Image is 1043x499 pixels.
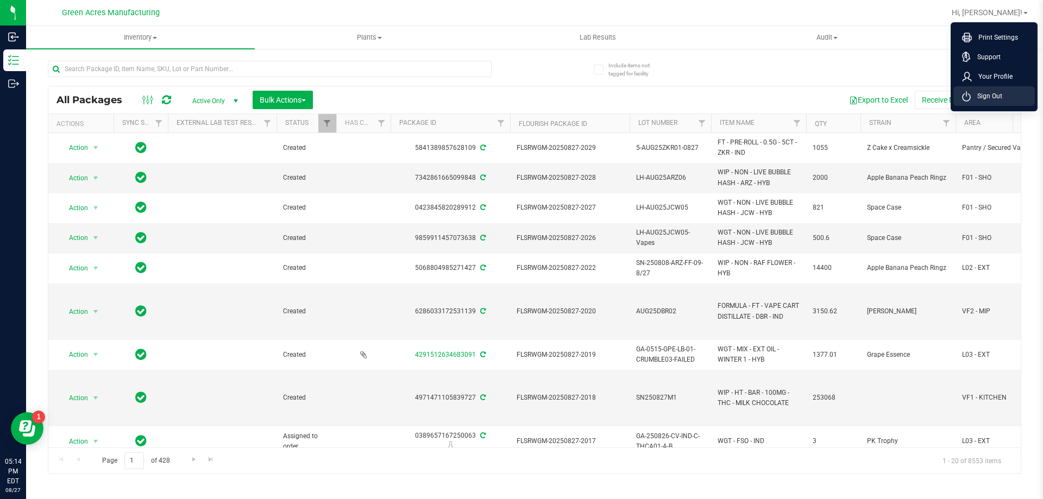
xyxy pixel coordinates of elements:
[89,140,103,155] span: select
[713,33,941,42] span: Audit
[283,263,330,273] span: Created
[255,26,483,49] a: Plants
[517,143,623,153] span: FLSRWGM-20250827-2029
[636,173,705,183] span: LH-AUG25ARZ06
[971,52,1001,62] span: Support
[186,452,202,467] a: Go to the next page
[59,390,89,406] span: Action
[952,8,1022,17] span: Hi, [PERSON_NAME]!
[389,143,512,153] div: 5841389857628109
[813,350,854,360] span: 1377.01
[479,264,486,271] span: Sync from Compliance System
[718,344,800,365] span: WGT - MIX - EXT OIL - WINTER 1 - HYB
[59,347,89,362] span: Action
[962,393,1031,403] span: VF1 - KITCHEN
[135,230,147,245] span: In Sync
[283,143,330,153] span: Created
[517,393,623,403] span: FLSRWGM-20250827-2018
[122,119,164,127] a: Sync Status
[867,203,949,213] span: Space Case
[813,263,854,273] span: 14400
[283,350,330,360] span: Created
[636,344,705,365] span: GA-0515-GPE-LB-01-CRUMBLE03-FAILED
[718,198,800,218] span: WGT - NON - LIVE BUBBLE HASH - JCW - HYB
[636,431,705,452] span: GA-250826-CV-IND-C-THCA01-A-B
[565,33,631,42] span: Lab Results
[788,114,806,132] a: Filter
[636,393,705,403] span: SN250827M1
[962,350,1031,360] span: L03 - EXT
[638,119,677,127] a: Lot Number
[962,143,1031,153] span: Pantry / Secured Vault
[260,96,306,104] span: Bulk Actions
[636,143,705,153] span: 5-AUG25ZKR01-0827
[718,258,800,279] span: WIP - NON - RAF FLOWER - HYB
[813,143,854,153] span: 1055
[517,350,623,360] span: FLSRWGM-20250827-2019
[177,119,262,127] a: External Lab Test Result
[479,234,486,242] span: Sync from Compliance System
[517,233,623,243] span: FLSRWGM-20250827-2026
[135,347,147,362] span: In Sync
[89,390,103,406] span: select
[636,203,705,213] span: LH-AUG25JCW05
[934,452,1010,469] span: 1 - 20 of 8553 items
[93,452,179,469] span: Page of 428
[318,114,336,132] a: Filter
[479,174,486,181] span: Sync from Compliance System
[492,114,510,132] a: Filter
[718,167,800,188] span: WIP - NON - LIVE BUBBLE HASH - ARZ - HYB
[389,306,512,317] div: 6286033172531139
[483,26,712,49] a: Lab Results
[867,233,949,243] span: Space Case
[962,203,1031,213] span: F01 - SHO
[815,120,827,128] a: Qty
[373,114,391,132] a: Filter
[89,200,103,216] span: select
[964,119,981,127] a: Area
[135,170,147,185] span: In Sync
[479,144,486,151] span: Sync from Compliance System
[62,8,160,17] span: Green Acres Manufacturing
[283,431,330,452] span: Assigned to order
[517,203,623,213] span: FLSRWGM-20250827-2027
[636,306,705,317] span: AUG25DBR02
[962,436,1031,446] span: L03 - EXT
[517,173,623,183] span: FLSRWGM-20250827-2028
[135,260,147,275] span: In Sync
[135,390,147,405] span: In Sync
[813,306,854,317] span: 3150.62
[203,452,219,467] a: Go to the last page
[718,436,800,446] span: WGT - FSO - IND
[479,351,486,358] span: Sync from Compliance System
[56,120,109,128] div: Actions
[389,393,512,403] div: 4971471105839727
[283,233,330,243] span: Created
[336,114,391,133] th: Has COA
[259,114,277,132] a: Filter
[59,434,89,449] span: Action
[813,173,854,183] span: 2000
[720,119,755,127] a: Item Name
[89,230,103,245] span: select
[32,410,45,424] iframe: Resource center unread badge
[953,86,1035,106] li: Sign Out
[89,347,103,362] span: select
[253,91,313,109] button: Bulk Actions
[636,228,705,248] span: LH-AUG25JCW05-Vapes
[135,304,147,319] span: In Sync
[5,486,21,494] p: 08/27
[89,170,103,186] span: select
[124,452,144,469] input: 1
[813,203,854,213] span: 821
[59,230,89,245] span: Action
[867,436,949,446] span: PK Trophy
[517,436,623,446] span: FLSRWGM-20250827-2017
[718,301,800,321] span: FORMULA - FT - VAPE CART DISTILLATE - DBR - IND
[399,119,436,127] a: Package ID
[26,33,255,42] span: Inventory
[962,306,1031,317] span: VF2 - MIP
[517,263,623,273] span: FLSRWGM-20250827-2022
[972,71,1013,82] span: Your Profile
